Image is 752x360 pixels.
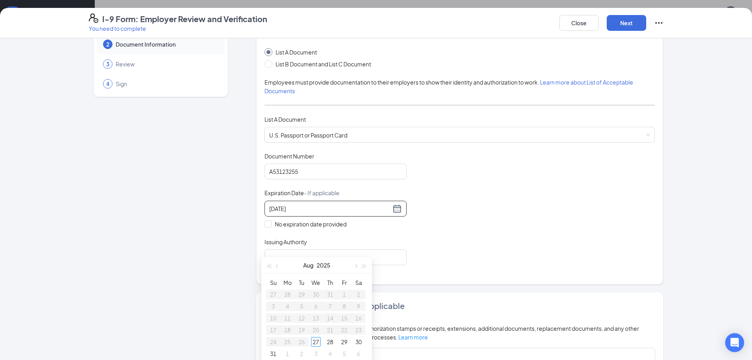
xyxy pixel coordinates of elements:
[317,257,330,273] button: 2025
[607,15,646,31] button: Next
[264,79,633,94] span: Employees must provide documentation to their employers to show their identity and authorization ...
[106,40,109,48] span: 2
[325,337,335,347] div: 28
[272,60,374,68] span: List B Document and List C Document
[89,25,267,32] p: You need to complete
[89,13,98,23] svg: FormI9EVerifyIcon
[283,349,292,358] div: 1
[354,337,363,347] div: 30
[294,277,309,288] th: Tu
[337,348,351,360] td: 2025-09-05
[116,80,217,88] span: Sign
[325,349,335,358] div: 4
[269,204,391,213] input: 1/06/2030
[264,325,639,341] span: Provide all notes relating employment authorization stamps or receipts, extensions, additional do...
[272,220,350,228] span: No expiration date provided
[339,337,349,347] div: 29
[351,348,366,360] td: 2025-09-06
[323,277,337,288] th: Th
[323,348,337,360] td: 2025-09-04
[269,127,650,142] span: U.S. Passport or Passport Card
[272,48,320,57] span: List A Document
[309,336,323,348] td: 2025-08-27
[725,333,744,352] div: Open Intercom Messenger
[304,189,339,196] span: - If applicable
[559,15,599,31] button: Close
[280,348,294,360] td: 2025-09-01
[266,348,280,360] td: 2025-08-31
[351,277,366,288] th: Sa
[116,60,217,68] span: Review
[354,349,363,358] div: 6
[264,238,307,246] span: Issuing Authority
[654,18,664,28] svg: Ellipses
[102,13,267,25] h4: I-9 Form: Employer Review and Verification
[339,349,349,358] div: 5
[280,277,294,288] th: Mo
[309,277,323,288] th: We
[264,189,339,197] span: Expiration Date
[116,40,217,48] span: Document Information
[266,277,280,288] th: Su
[337,336,351,348] td: 2025-08-29
[294,348,309,360] td: 2025-09-02
[106,60,109,68] span: 3
[297,349,306,358] div: 2
[351,336,366,348] td: 2025-08-30
[323,336,337,348] td: 2025-08-28
[268,349,278,358] div: 31
[311,349,321,358] div: 3
[337,277,351,288] th: Fr
[309,348,323,360] td: 2025-09-03
[350,301,405,311] span: • if applicable
[264,152,314,160] span: Document Number
[264,116,306,123] span: List A Document
[311,337,321,347] div: 27
[303,257,313,273] button: Aug
[106,80,109,88] span: 4
[398,334,428,341] a: Learn more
